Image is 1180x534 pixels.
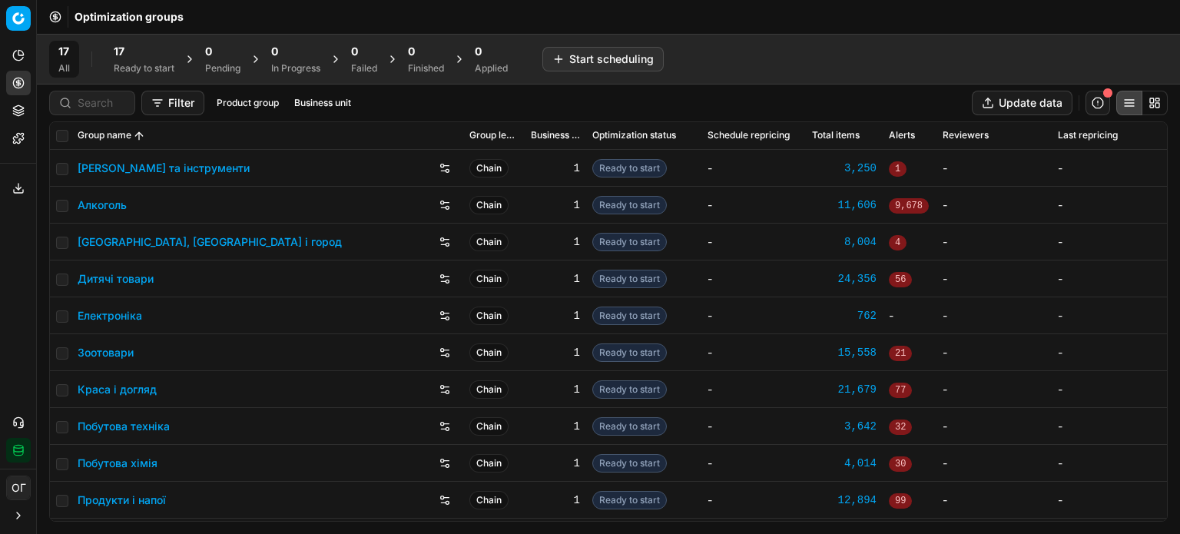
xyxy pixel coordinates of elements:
span: 21 [889,346,912,361]
td: - [1052,445,1167,482]
a: 8,004 [812,234,877,250]
a: Побутова хімія [78,456,157,471]
td: - [1052,224,1167,260]
span: 0 [351,44,358,59]
span: ОГ [7,476,30,499]
span: Chain [469,159,509,177]
td: - [701,260,806,297]
div: 1 [531,197,580,213]
a: [GEOGRAPHIC_DATA], [GEOGRAPHIC_DATA] і город [78,234,342,250]
div: 1 [531,234,580,250]
span: 9,678 [889,198,929,214]
td: - [1052,408,1167,445]
span: Ready to start [592,196,667,214]
div: 1 [531,308,580,323]
a: Алкоголь [78,197,127,213]
span: Ready to start [592,159,667,177]
span: Ready to start [592,417,667,436]
td: - [936,334,1052,371]
a: 3,642 [812,419,877,434]
td: - [936,260,1052,297]
span: Chain [469,380,509,399]
span: Chain [469,307,509,325]
button: Filter [141,91,204,115]
span: 30 [889,456,912,472]
td: - [701,371,806,408]
td: - [1052,187,1167,224]
input: Search [78,95,125,111]
td: - [1052,297,1167,334]
span: Group level [469,130,519,142]
td: - [701,187,806,224]
div: In Progress [271,62,320,75]
span: 0 [408,44,415,59]
div: All [58,62,70,75]
div: 4,014 [812,456,877,471]
span: 77 [889,383,912,398]
div: 3,250 [812,161,877,176]
a: 15,558 [812,345,877,360]
span: Optimization groups [75,9,184,25]
span: Ready to start [592,307,667,325]
div: Applied [475,62,508,75]
button: ОГ [6,476,31,500]
div: Pending [205,62,240,75]
div: 1 [531,493,580,508]
span: Chain [469,196,509,214]
td: - [1052,482,1167,519]
span: Chain [469,417,509,436]
span: Ready to start [592,380,667,399]
div: 1 [531,161,580,176]
div: 1 [531,419,580,434]
td: - [1052,260,1167,297]
a: 24,356 [812,271,877,287]
span: 1 [889,161,907,177]
td: - [936,482,1052,519]
a: Продукти і напої [78,493,166,508]
a: 21,679 [812,382,877,397]
td: - [701,445,806,482]
span: 0 [205,44,212,59]
a: Електроніка [78,308,142,323]
span: 0 [475,44,482,59]
nav: breadcrumb [75,9,184,25]
div: 1 [531,456,580,471]
span: Ready to start [592,233,667,251]
td: - [1052,334,1167,371]
button: Start scheduling [542,47,664,71]
span: Alerts [889,130,915,142]
span: Schedule repricing [708,130,790,142]
a: Дитячі товари [78,271,154,287]
span: 17 [114,44,124,59]
a: Зоотовари [78,345,134,360]
div: Finished [408,62,444,75]
button: Product group [210,94,285,112]
span: Ready to start [592,343,667,362]
span: 99 [889,493,912,509]
td: - [883,297,936,334]
td: - [1052,150,1167,187]
span: Ready to start [592,491,667,509]
td: - [936,187,1052,224]
span: Chain [469,454,509,473]
span: 4 [889,235,907,250]
span: 56 [889,272,912,287]
td: - [701,150,806,187]
span: Reviewers [943,130,989,142]
span: 0 [271,44,278,59]
a: 12,894 [812,493,877,508]
span: Business unit [531,130,580,142]
div: 1 [531,382,580,397]
td: - [936,150,1052,187]
span: 32 [889,420,912,435]
td: - [936,224,1052,260]
div: 11,606 [812,197,877,213]
div: 1 [531,271,580,287]
span: Chain [469,270,509,288]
